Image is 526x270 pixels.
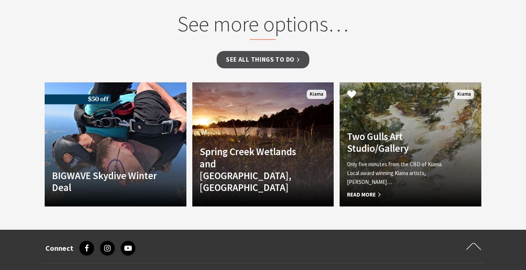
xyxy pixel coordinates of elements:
h2: See more options… [122,11,404,40]
a: Two Gulls Art Studio/Gallery Only five minutes from the CBD of Kiama. Local award winning Kiama a... [340,82,481,206]
span: Read More [347,190,453,199]
a: Another Image Used BIGWAVE Skydive Winter Deal [45,82,186,206]
h4: BIGWAVE Skydive Winter Deal [52,170,158,194]
a: See all Things To Do [217,51,309,68]
span: Kiama [454,90,474,99]
h4: Spring Creek Wetlands and [GEOGRAPHIC_DATA], [GEOGRAPHIC_DATA] [200,146,305,194]
h4: Two Gulls Art Studio/Gallery [347,130,453,154]
h3: Connect [45,244,73,253]
button: Click to Favourite Two Gulls Art Studio/Gallery [340,82,364,107]
span: Kiama [307,90,326,99]
a: Spring Creek Wetlands and [GEOGRAPHIC_DATA], [GEOGRAPHIC_DATA] Kiama [192,82,334,206]
p: Only five minutes from the CBD of Kiama. Local award winning Kiama artists, [PERSON_NAME]… [347,160,453,187]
